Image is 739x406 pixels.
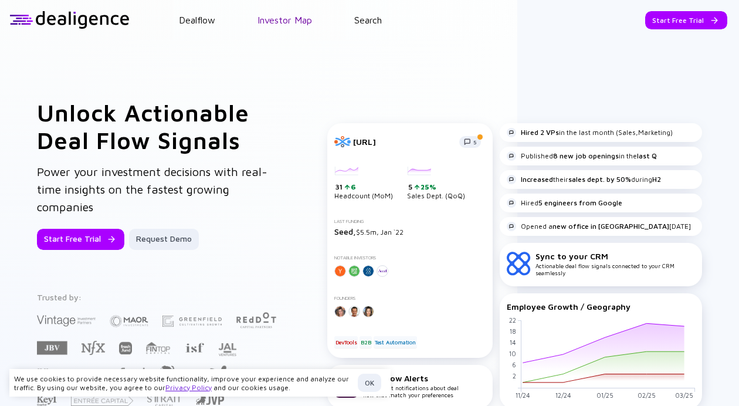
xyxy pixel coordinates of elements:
div: Hired [507,198,622,208]
img: Greenfield Partners [162,316,222,327]
div: Headcount (MoM) [334,167,393,201]
div: Opened a [DATE] [507,222,691,231]
div: $5.5m, Jan `22 [334,226,486,236]
img: Israel Secondary Fund [185,342,204,353]
div: Sales Dept. (QoQ) [407,167,465,201]
strong: Increased [521,175,553,184]
strong: sales dept. by 50% [568,175,631,184]
strong: H2 [652,175,661,184]
div: 5 [408,182,465,192]
a: Dealflow [179,15,215,25]
span: Power your investment decisions with real-time insights on the fastest growing companies [37,165,267,214]
img: Q Fund [111,366,145,380]
div: Get instant notifications about deal flow that match your preferences [363,373,459,398]
div: Employee Growth / Geography [507,302,695,312]
img: Maor Investments [110,312,148,331]
div: We use cookies to provide necessary website functionality, improve your experience and analyze ou... [14,374,353,392]
strong: Hired 2 VPs [521,128,559,137]
div: Actionable deal flow signals connected to your CRM seamlessly [535,251,695,276]
img: Vintage Investment Partners [37,314,96,327]
img: JAL Ventures [218,343,236,356]
a: Investor Map [257,15,312,25]
div: 31 [335,182,393,192]
tspan: 11/24 [516,391,530,399]
div: Trusted by: [37,292,278,302]
button: Start Free Trial [37,229,124,250]
div: their during [507,175,661,184]
div: Founders [334,296,486,301]
div: in the last month (Sales,Marketing) [507,128,673,137]
a: Privacy Policy [165,383,212,392]
div: Sync to your CRM [535,251,695,261]
div: 6 [350,182,356,191]
tspan: 02/25 [638,391,656,399]
img: The Elephant [160,366,195,379]
img: Vinthera [37,367,97,378]
img: FINTOP Capital [146,341,171,354]
img: Team8 [209,365,252,377]
tspan: 12/24 [555,391,571,399]
div: Last Funding [334,219,486,224]
tspan: 6 [512,361,516,368]
tspan: 2 [513,372,516,380]
tspan: 01/25 [596,391,613,399]
strong: 8 new job openings [553,151,619,160]
div: 25% [419,182,436,191]
div: DevTools [334,336,358,348]
button: Start Free Trial [645,11,727,29]
img: JBV Capital [37,340,67,356]
div: Test Automation [374,336,417,348]
tspan: 18 [510,327,516,334]
img: NFX [82,341,105,355]
div: Notable Investors [334,255,486,260]
button: Request Demo [129,229,199,250]
tspan: 03/25 [675,391,693,399]
div: Deal Flow Alerts [363,373,459,383]
div: [URL] [353,137,452,147]
tspan: 10 [509,350,516,357]
strong: last Q [637,151,657,160]
img: Red Dot Capital Partners [236,310,277,329]
button: OK [358,374,381,392]
tspan: 14 [510,338,516,346]
strong: new office in [GEOGRAPHIC_DATA] [552,222,669,231]
h1: Unlock Actionable Deal Flow Signals [37,99,280,154]
div: Published in the [507,151,657,161]
img: Jerusalem Venture Partners [196,395,224,405]
strong: 5 engineers from Google [538,198,622,207]
a: Search [354,15,382,25]
tspan: 22 [509,316,516,323]
span: Seed, [334,226,356,236]
div: B2B [360,336,372,348]
img: Entrée Capital [71,395,133,406]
